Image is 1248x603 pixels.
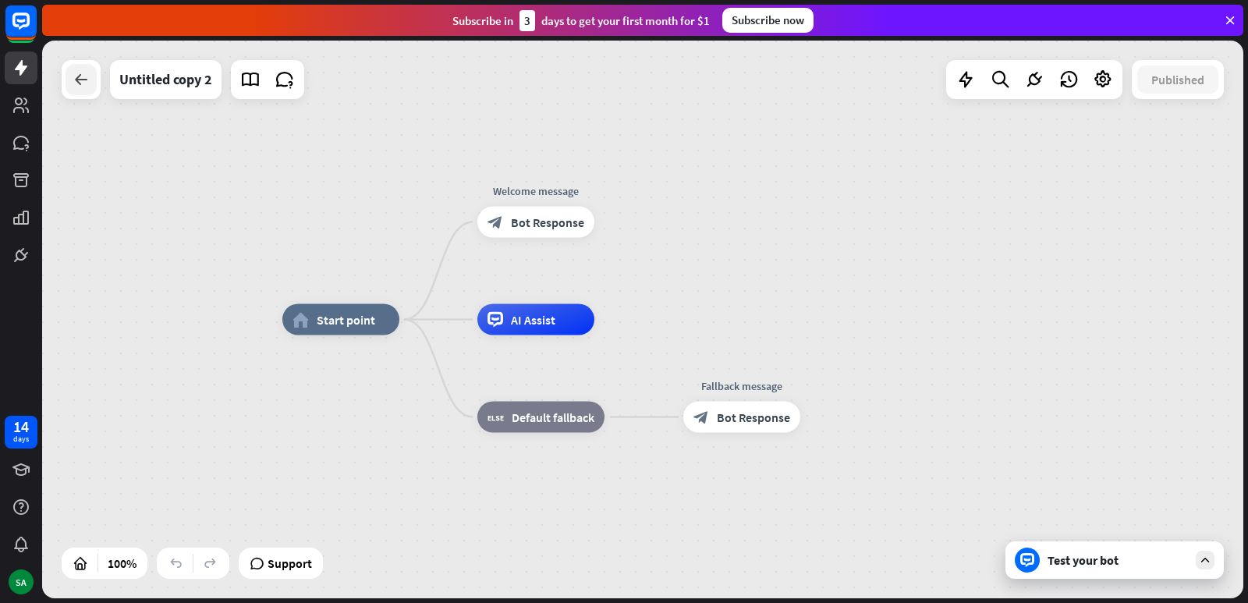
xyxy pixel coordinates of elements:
[103,551,141,576] div: 100%
[452,10,710,31] div: Subscribe in days to get your first month for $1
[292,312,309,328] i: home_2
[5,416,37,449] a: 14 days
[13,434,29,445] div: days
[1048,552,1188,568] div: Test your bot
[13,420,29,434] div: 14
[317,312,375,328] span: Start point
[466,183,606,199] div: Welcome message
[1137,66,1218,94] button: Published
[9,569,34,594] div: SA
[119,60,212,99] div: Untitled copy 2
[519,10,535,31] div: 3
[12,6,59,53] button: Open LiveChat chat widget
[722,8,814,33] div: Subscribe now
[672,378,812,394] div: Fallback message
[717,410,790,425] span: Bot Response
[511,215,584,230] span: Bot Response
[487,410,504,425] i: block_fallback
[512,410,594,425] span: Default fallback
[487,215,503,230] i: block_bot_response
[268,551,312,576] span: Support
[693,410,709,425] i: block_bot_response
[511,312,555,328] span: AI Assist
